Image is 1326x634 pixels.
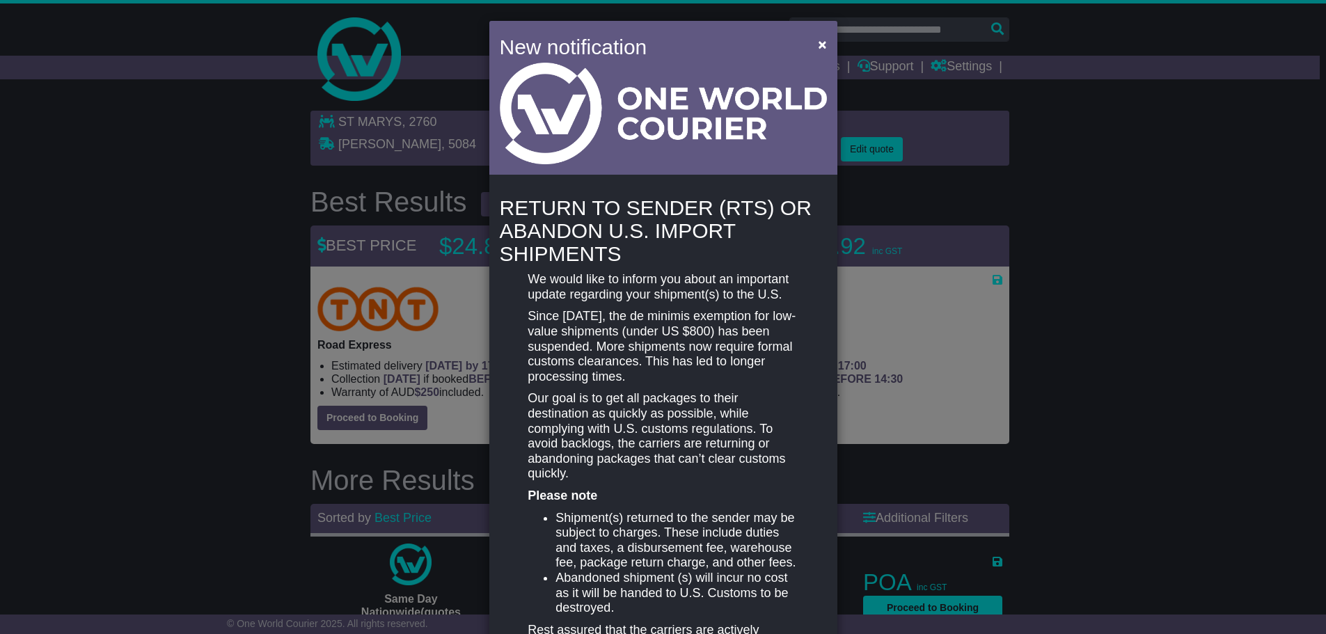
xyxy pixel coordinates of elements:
[528,489,597,502] strong: Please note
[500,63,827,164] img: Light
[555,511,798,571] li: Shipment(s) returned to the sender may be subject to charges. These include duties and taxes, a d...
[528,391,798,482] p: Our goal is to get all packages to their destination as quickly as possible, while complying with...
[528,309,798,384] p: Since [DATE], the de minimis exemption for low-value shipments (under US $800) has been suspended...
[500,196,827,265] h4: RETURN TO SENDER (RTS) OR ABANDON U.S. IMPORT SHIPMENTS
[811,30,833,58] button: Close
[818,36,826,52] span: ×
[500,31,798,63] h4: New notification
[528,272,798,302] p: We would like to inform you about an important update regarding your shipment(s) to the U.S.
[555,571,798,616] li: Abandoned shipment (s) will incur no cost as it will be handed to U.S. Customs to be destroyed.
